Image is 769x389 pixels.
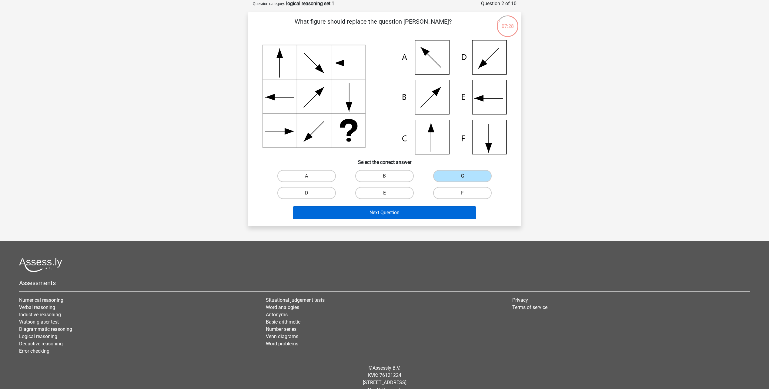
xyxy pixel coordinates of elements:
a: Numerical reasoning [19,297,63,303]
a: Error checking [19,348,49,354]
a: Antonyms [266,312,288,318]
a: Logical reasoning [19,334,57,339]
p: What figure should replace the question [PERSON_NAME]? [258,17,489,35]
label: C [433,170,492,182]
label: F [433,187,492,199]
div: 07:28 [496,15,519,30]
a: Deductive reasoning [19,341,63,347]
h5: Assessments [19,279,750,287]
label: B [355,170,414,182]
a: Privacy [512,297,528,303]
strong: logical reasoning set 1 [286,1,334,6]
a: Situational judgement tests [266,297,325,303]
button: Next Question [293,206,476,219]
a: Terms of service [512,304,547,310]
h6: Select the correct answer [258,155,512,165]
a: Diagrammatic reasoning [19,326,72,332]
a: Assessly B.V. [373,365,400,371]
a: Venn diagrams [266,334,298,339]
small: Question category: [253,2,285,6]
a: Word problems [266,341,298,347]
label: A [277,170,336,182]
a: Number series [266,326,296,332]
label: E [355,187,414,199]
label: D [277,187,336,199]
img: Assessly logo [19,258,62,272]
a: Word analogies [266,304,299,310]
a: Watson glaser test [19,319,59,325]
a: Inductive reasoning [19,312,61,318]
a: Basic arithmetic [266,319,300,325]
a: Verbal reasoning [19,304,55,310]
